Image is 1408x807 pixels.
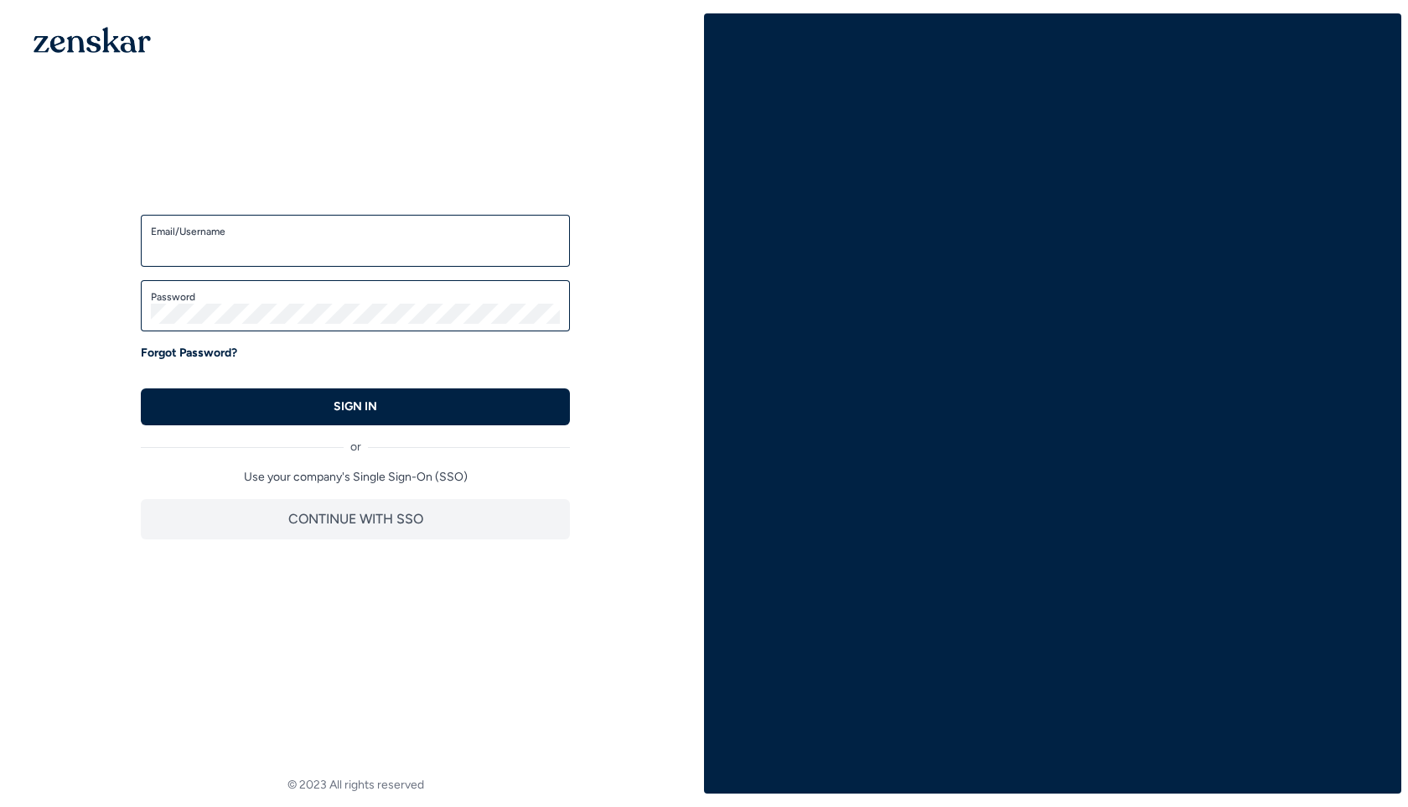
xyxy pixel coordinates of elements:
[141,425,570,456] div: or
[334,398,377,415] p: SIGN IN
[141,388,570,425] button: SIGN IN
[141,499,570,539] button: CONTINUE WITH SSO
[151,225,560,238] label: Email/Username
[141,469,570,486] p: Use your company's Single Sign-On (SSO)
[7,777,704,794] footer: © 2023 All rights reserved
[34,27,151,53] img: 1OGAJ2xQqyY4LXKgY66KYq0eOWRCkrZdAb3gUhuVAqdWPZE9SRJmCz+oDMSn4zDLXe31Ii730ItAGKgCKgCCgCikA4Av8PJUP...
[141,345,237,362] a: Forgot Password?
[151,290,560,304] label: Password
